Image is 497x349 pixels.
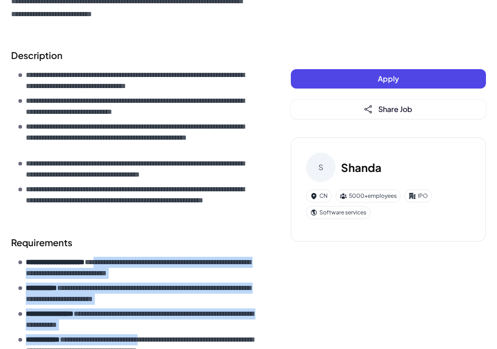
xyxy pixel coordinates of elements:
[11,48,254,62] h2: Description
[378,104,412,114] span: Share Job
[291,100,486,119] button: Share Job
[341,159,381,176] h3: Shanda
[306,189,332,202] div: CN
[306,206,370,219] div: Software services
[405,189,432,202] div: IPO
[11,236,254,249] h2: Requirements
[335,189,401,202] div: 5000+ employees
[378,74,399,83] span: Apply
[306,153,335,182] div: S
[291,69,486,89] button: Apply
